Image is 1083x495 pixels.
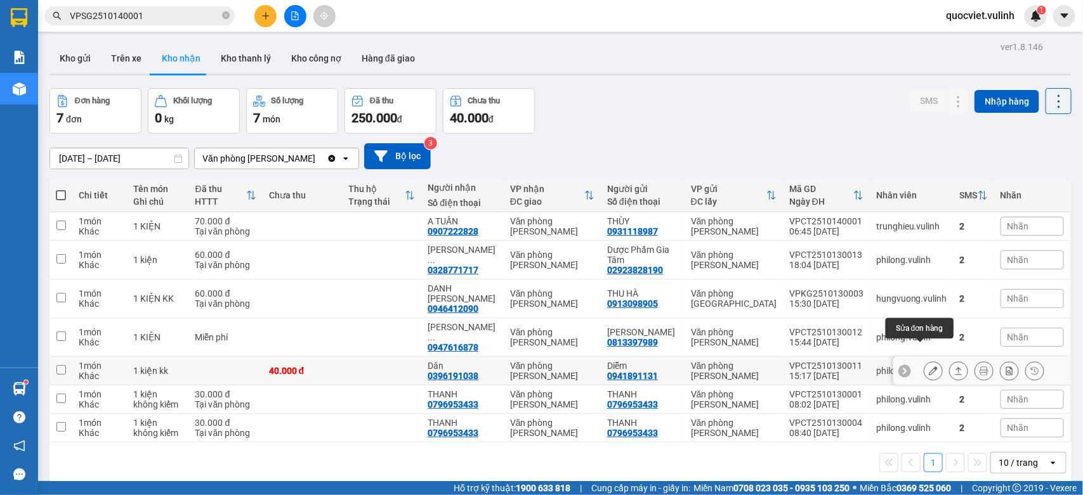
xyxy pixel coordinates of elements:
div: Diễm [607,361,678,371]
span: ... [428,255,435,265]
div: THANH [607,389,678,399]
div: VP gửi [691,184,766,194]
strong: 1900 633 818 [516,483,570,493]
div: Nguyễn Thành Lộc [428,245,497,265]
button: Chưa thu40.000đ [443,88,535,134]
div: Đã thu [195,184,246,194]
div: 08:40 [DATE] [789,428,863,438]
div: 15:17 [DATE] [789,371,863,381]
div: 60.000 đ [195,288,256,299]
div: 0913098905 [607,299,658,309]
th: Toggle SortBy [783,179,870,212]
div: Khối lượng [173,96,212,105]
span: 40.000 [450,110,489,125]
svg: open [341,153,351,164]
span: file-add [291,11,299,20]
button: Nhập hàng [975,90,1039,113]
div: 10 / trang [999,456,1038,469]
div: 0796953433 [428,399,478,409]
button: Kho gửi [49,43,101,74]
div: Chưa thu [269,190,336,200]
th: Toggle SortBy [342,179,421,212]
div: Văn phòng [PERSON_NAME] [510,361,594,381]
img: warehouse-icon [13,382,26,395]
div: Khác [79,299,121,309]
div: VPCT2510130012 [789,327,863,337]
span: Hỗ trợ kỹ thuật: [454,481,570,495]
div: Số điện thoại [607,196,678,207]
button: caret-down [1053,5,1075,27]
div: Văn phòng [GEOGRAPHIC_DATA] [691,288,777,309]
div: 1 món [79,216,121,226]
sup: 3 [424,137,437,150]
button: 1 [924,453,943,472]
span: notification [13,440,25,452]
div: Tại văn phòng [195,428,256,438]
div: philong.vulinh [876,255,947,265]
strong: 0708 023 035 - 0935 103 250 [733,483,850,493]
div: Trần Quang Trường (Trưởng CN HCM) [428,322,497,342]
div: A TUẤN [428,216,497,226]
button: Khối lượng0kg [148,88,240,134]
div: Văn phòng [PERSON_NAME] [510,418,594,438]
button: aim [313,5,336,27]
button: Hàng đã giao [351,43,425,74]
sup: 1 [24,380,28,384]
div: Miễn phí [195,332,256,342]
input: Select a date range. [50,148,188,169]
span: search [53,11,62,20]
div: 2 [960,255,988,265]
img: solution-icon [13,51,26,64]
span: Nhãn [1008,293,1029,304]
button: Kho thanh lý [211,43,281,74]
div: Khác [79,399,121,409]
button: file-add [284,5,306,27]
span: 1 [1039,6,1044,15]
div: Văn phòng [PERSON_NAME] [691,361,777,381]
div: ĐC lấy [691,196,766,207]
div: ĐC giao [510,196,584,207]
div: 70.000 đ [195,216,256,226]
div: philong.vulinh [876,423,947,433]
div: VPCT2510130001 [789,389,863,399]
div: Văn phòng [PERSON_NAME] [691,216,777,236]
div: Nhãn [1001,190,1064,200]
div: THÙY [607,216,678,226]
div: Văn phòng [PERSON_NAME] [510,216,594,236]
svg: Clear value [327,153,337,164]
div: Văn phòng [PERSON_NAME] [510,389,594,409]
div: Văn phòng [PERSON_NAME] [691,418,777,438]
div: Văn phòng [PERSON_NAME] [691,250,777,270]
div: Văn phòng [PERSON_NAME] [510,327,594,347]
div: Sửa đơn hàng [924,361,943,380]
div: Chưa thu [468,96,501,105]
div: Khác [79,371,121,381]
img: warehouse-icon [13,82,26,96]
span: ⚪️ [853,485,857,491]
div: 0947616878 [428,342,478,352]
div: Nhân viên [876,190,947,200]
span: Nhãn [1008,423,1029,433]
span: message [13,468,25,480]
div: VPCT2510130011 [789,361,863,371]
div: VPCT2510130004 [789,418,863,428]
div: 06:45 [DATE] [789,226,863,236]
div: philong.vulinh [876,366,947,376]
div: 0813397989 [607,337,658,347]
div: philong.vulinh [876,332,947,342]
div: Dược Phẩm Gia Tâm [607,245,678,265]
div: Tên món [133,184,183,194]
span: copyright [1013,484,1021,492]
button: Đã thu250.000đ [345,88,436,134]
div: 0941891131 [607,371,658,381]
div: 2 [960,423,988,433]
button: Số lượng7món [246,88,338,134]
th: Toggle SortBy [954,179,994,212]
button: Đơn hàng7đơn [49,88,141,134]
div: Người nhận [428,183,497,193]
div: Tại văn phòng [195,399,256,409]
div: 0328771717 [428,265,478,275]
svg: open [1048,458,1058,468]
div: 1 kiện không kiểm [133,418,183,438]
span: Nhãn [1008,221,1029,231]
